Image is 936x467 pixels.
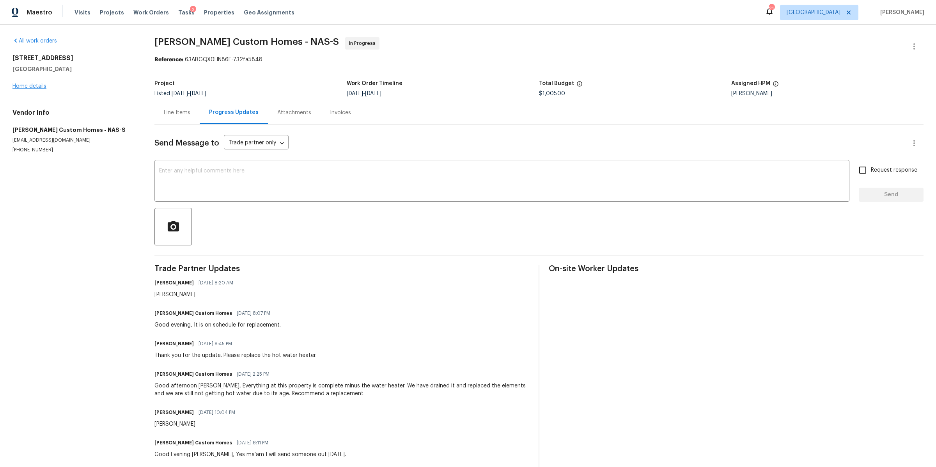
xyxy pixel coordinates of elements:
div: 3 [190,6,196,14]
h5: Work Order Timeline [347,81,402,86]
span: [DATE] 2:25 PM [237,370,269,378]
span: On-site Worker Updates [549,265,924,273]
span: [PERSON_NAME] [877,9,924,16]
b: Reference: [154,57,183,62]
span: [PERSON_NAME] Custom Homes - NAS-S [154,37,339,46]
div: Attachments [277,109,311,117]
span: Trade Partner Updates [154,265,529,273]
a: Home details [12,83,46,89]
span: [DATE] [347,91,363,96]
h6: [PERSON_NAME] [154,340,194,348]
span: Geo Assignments [244,9,294,16]
span: [DATE] 8:20 AM [199,279,233,287]
span: [DATE] 10:04 PM [199,408,235,416]
span: - [172,91,206,96]
div: [PERSON_NAME] [154,291,238,298]
span: Work Orders [133,9,169,16]
h6: [PERSON_NAME] Custom Homes [154,370,232,378]
span: Maestro [27,9,52,16]
span: Listed [154,91,206,96]
div: [PERSON_NAME] [731,91,924,96]
span: In Progress [349,39,379,47]
span: Properties [204,9,234,16]
div: 63ABGQX0HN86E-732fa5848 [154,56,924,64]
div: Trade partner only [224,137,289,150]
span: [DATE] [190,91,206,96]
span: $1,005.00 [539,91,565,96]
h6: [PERSON_NAME] Custom Homes [154,309,232,317]
h6: [PERSON_NAME] [154,279,194,287]
p: [EMAIL_ADDRESS][DOMAIN_NAME] [12,137,136,144]
div: Invoices [330,109,351,117]
span: Send Message to [154,139,219,147]
div: Progress Updates [209,108,259,116]
span: Request response [871,166,917,174]
h5: Project [154,81,175,86]
h5: [GEOGRAPHIC_DATA] [12,65,136,73]
div: 21 [769,5,774,12]
span: [GEOGRAPHIC_DATA] [787,9,840,16]
p: [PHONE_NUMBER] [12,147,136,153]
div: Thank you for the update. Please replace the hot water heater. [154,352,317,359]
span: The total cost of line items that have been proposed by Opendoor. This sum includes line items th... [576,81,583,91]
span: The hpm assigned to this work order. [773,81,779,91]
h6: [PERSON_NAME] [154,408,194,416]
div: Good afternoon [PERSON_NAME], Everything at this property is complete minus the water heater. We ... [154,382,529,398]
div: Line Items [164,109,190,117]
h5: Assigned HPM [731,81,770,86]
h5: [PERSON_NAME] Custom Homes - NAS-S [12,126,136,134]
div: Good evening, It is on schedule for replacement. [154,321,281,329]
span: [DATE] 8:45 PM [199,340,232,348]
span: - [347,91,381,96]
div: Good Evening [PERSON_NAME], Yes ma'am I will send someone out [DATE]. [154,451,346,458]
a: All work orders [12,38,57,44]
span: [DATE] [365,91,381,96]
h6: [PERSON_NAME] Custom Homes [154,439,232,447]
h2: [STREET_ADDRESS] [12,54,136,62]
span: Tasks [178,10,195,15]
div: [PERSON_NAME] [154,420,240,428]
span: [DATE] 8:11 PM [237,439,268,447]
span: Visits [74,9,90,16]
span: [DATE] 8:07 PM [237,309,270,317]
span: [DATE] [172,91,188,96]
h5: Total Budget [539,81,574,86]
span: Projects [100,9,124,16]
h4: Vendor Info [12,109,136,117]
